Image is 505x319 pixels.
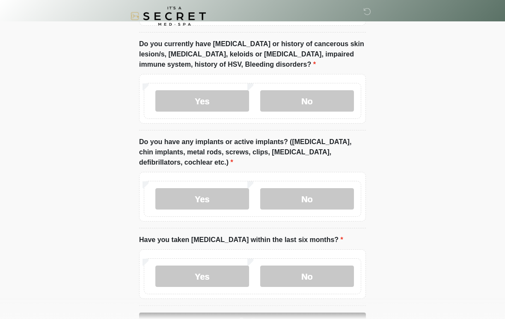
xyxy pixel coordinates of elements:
[260,188,354,210] label: No
[139,235,343,245] label: Have you taken [MEDICAL_DATA] within the last six months?
[260,90,354,112] label: No
[139,137,366,168] label: Do you have any implants or active implants? ([MEDICAL_DATA], chin implants, metal rods, screws, ...
[260,266,354,287] label: No
[131,6,206,26] img: It's A Secret Med Spa Logo
[155,188,249,210] label: Yes
[155,266,249,287] label: Yes
[139,39,366,70] label: Do you currently have [MEDICAL_DATA] or history of cancerous skin lesion/s, [MEDICAL_DATA], keloi...
[155,90,249,112] label: Yes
